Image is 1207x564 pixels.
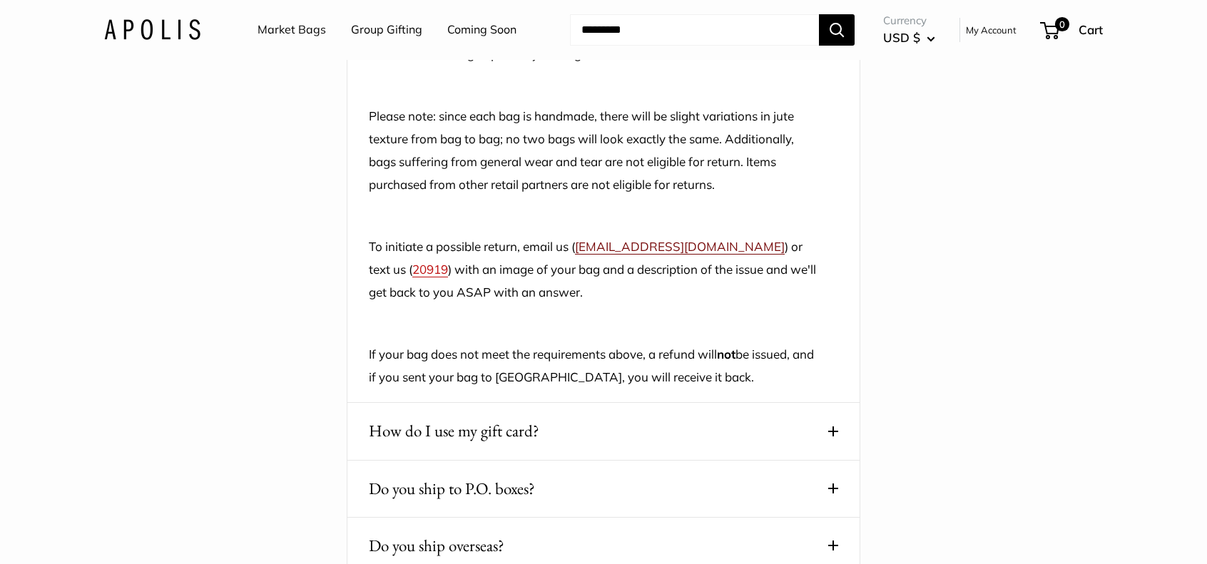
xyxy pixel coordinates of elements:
a: Group Gifting [351,19,422,41]
a: [EMAIL_ADDRESS][DOMAIN_NAME] [575,239,785,254]
span: Cart [1079,22,1103,37]
span: Currency [883,11,935,31]
span: USD $ [883,30,920,45]
a: My Account [966,21,1017,39]
button: Do you ship to P.O. boxes? [369,475,838,503]
a: 0 Cart [1042,19,1103,41]
span: 0 [1055,17,1069,31]
button: How do I use my gift card? [369,417,838,445]
p: To initiate a possible return, email us ( ) or text us ( ) with an image of your bag and a descri... [369,235,817,303]
a: Market Bags [258,19,326,41]
a: Coming Soon [447,19,516,41]
button: Search [819,14,855,46]
a: 20919 [412,262,448,277]
p: Please note: since each bag is handmade, there will be slight variations in jute texture from bag... [369,105,817,195]
img: Apolis [104,19,200,40]
button: Do you ship overseas? [369,532,838,560]
strong: not [717,347,735,362]
input: Search... [570,14,819,46]
p: If your bag does not meet the requirements above, a refund will be issued, and if you sent your b... [369,343,817,389]
button: USD $ [883,26,935,49]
